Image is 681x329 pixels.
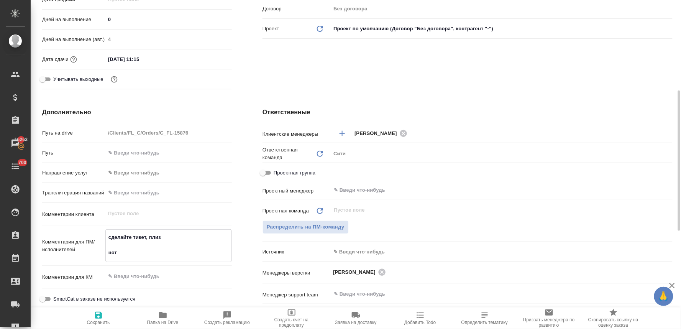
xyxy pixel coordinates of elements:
[105,14,232,25] input: ✎ Введи что-нибудь
[42,273,105,281] p: Комментарии для КМ
[274,169,315,177] span: Проектная группа
[42,149,105,157] p: Путь
[263,25,279,33] p: Проект
[581,308,646,329] button: Скопировать ссылку на оценку заказа
[263,108,673,117] h4: Ответственные
[53,76,103,83] span: Учитывать выходные
[654,287,673,306] button: 🙏
[333,186,645,195] input: ✎ Введи что-нибудь
[331,3,673,14] input: Пустое поле
[2,134,29,153] a: 16263
[195,308,259,329] button: Создать рекламацию
[263,146,315,161] p: Ответственная команда
[105,34,232,45] input: Пустое поле
[263,220,349,234] button: Распределить на ПМ-команду
[333,267,388,277] div: [PERSON_NAME]
[105,166,232,179] div: ✎ Введи что-нибудь
[42,16,105,23] p: Дней на выполнение
[668,189,670,191] button: Open
[108,169,223,177] div: ✎ Введи что-нибудь
[333,248,663,256] div: ✎ Введи что-нибудь
[106,231,231,259] textarea: сделайте тикет, плиз нот
[354,130,402,137] span: [PERSON_NAME]
[333,124,351,143] button: Добавить менеджера
[42,189,105,197] p: Транслитерация названий
[335,320,376,325] span: Заявка на доставку
[331,245,673,258] div: ✎ Введи что-нибудь
[263,269,331,277] p: Менеджеры верстки
[333,268,380,276] span: [PERSON_NAME]
[517,308,581,329] button: Призвать менеджера по развитию
[263,5,331,13] p: Договор
[263,187,331,195] p: Проектный менеджер
[87,320,110,325] span: Сохранить
[668,271,670,273] button: Open
[42,238,105,253] p: Комментарии для ПМ/исполнителей
[42,211,105,218] p: Комментарии клиента
[147,320,179,325] span: Папка на Drive
[259,308,324,329] button: Создать счет на предоплату
[657,288,670,304] span: 🙏
[42,56,69,63] p: Дата сдачи
[354,128,410,138] div: [PERSON_NAME]
[461,320,508,325] span: Определить тематику
[388,308,453,329] button: Добавить Todo
[2,157,29,176] a: 700
[331,147,673,160] div: Сити
[105,127,232,138] input: Пустое поле
[105,147,232,158] input: ✎ Введи что-нибудь
[42,169,105,177] p: Направление услуг
[10,136,32,143] span: 16263
[66,308,131,329] button: Сохранить
[522,317,577,328] span: Призвать менеджера по развитию
[131,308,195,329] button: Папка на Drive
[267,223,345,232] span: Распределить на ПМ-команду
[586,317,641,328] span: Скопировать ссылку на оценку заказа
[42,129,105,137] p: Путь на drive
[42,108,232,117] h4: Дополнительно
[668,133,670,134] button: Open
[42,36,105,43] p: Дней на выполнение (авт.)
[109,74,119,84] button: Выбери, если сб и вс нужно считать рабочими днями для выполнения заказа.
[333,290,645,299] input: ✎ Введи что-нибудь
[263,130,331,138] p: Клиентские менеджеры
[324,308,388,329] button: Заявка на доставку
[404,320,436,325] span: Добавить Todo
[53,295,135,303] span: SmartCat в заказе не используется
[333,206,655,215] input: Пустое поле
[264,317,319,328] span: Создать счет на предоплату
[14,159,31,166] span: 700
[204,320,250,325] span: Создать рекламацию
[105,187,232,198] input: ✎ Введи что-нибудь
[105,54,172,65] input: ✎ Введи что-нибудь
[331,22,673,35] div: Проект по умолчанию (Договор "Без договора", контрагент "-")
[263,248,331,256] p: Источник
[263,207,309,215] p: Проектная команда
[263,291,331,299] p: Менеджер support team
[69,54,79,64] button: Если добавить услуги и заполнить их объемом, то дата рассчитается автоматически
[453,308,517,329] button: Определить тематику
